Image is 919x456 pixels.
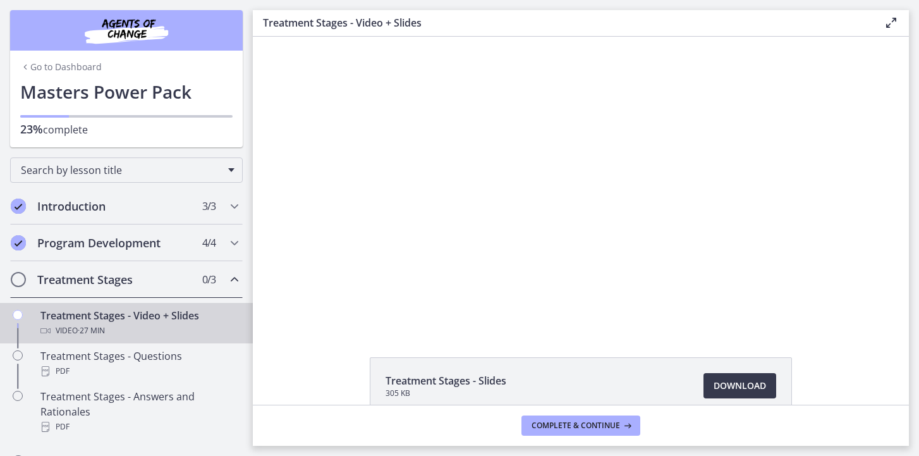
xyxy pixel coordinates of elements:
img: Agents of Change [51,15,202,46]
span: Complete & continue [532,421,620,431]
h2: Treatment Stages [37,272,192,287]
div: Video [40,323,238,338]
i: Completed [11,199,26,214]
a: Go to Dashboard [20,61,102,73]
span: 0 / 3 [202,272,216,287]
a: Download [703,373,776,398]
iframe: Video Lesson [253,37,909,328]
div: Search by lesson title [10,157,243,183]
span: Treatment Stages - Slides [386,373,506,388]
span: 4 / 4 [202,235,216,250]
p: complete [20,121,233,137]
h1: Masters Power Pack [20,78,233,105]
span: · 27 min [78,323,105,338]
div: PDF [40,419,238,434]
i: Completed [11,235,26,250]
button: Complete & continue [521,416,640,436]
span: 3 / 3 [202,199,216,214]
h2: Program Development [37,235,192,250]
span: Download [714,378,766,393]
div: Treatment Stages - Answers and Rationales [40,389,238,434]
span: 305 KB [386,388,506,398]
span: 23% [20,121,43,137]
div: Treatment Stages - Questions [40,348,238,379]
div: PDF [40,364,238,379]
span: Search by lesson title [21,163,222,177]
h3: Treatment Stages - Video + Slides [263,15,863,30]
div: Treatment Stages - Video + Slides [40,308,238,338]
h2: Introduction [37,199,192,214]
